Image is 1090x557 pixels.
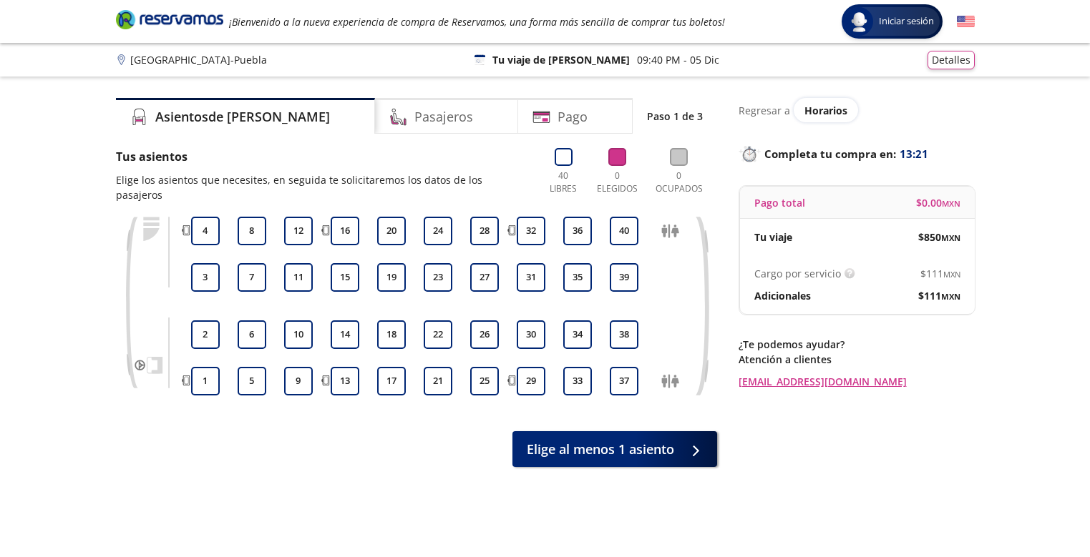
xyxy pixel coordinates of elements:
[563,263,592,292] button: 35
[900,146,928,162] span: 13:21
[647,109,703,124] p: Paso 1 de 3
[116,172,530,202] p: Elige los asientos que necesites, en seguida te solicitaremos los datos de los pasajeros
[238,320,266,349] button: 6
[424,263,452,292] button: 23
[492,52,630,67] p: Tu viaje de [PERSON_NAME]
[191,320,220,349] button: 2
[238,263,266,292] button: 7
[517,217,545,245] button: 32
[754,288,811,303] p: Adicionales
[544,169,583,195] p: 40 Libres
[942,198,960,209] small: MXN
[916,195,960,210] span: $ 0.00
[284,367,313,395] button: 9
[331,320,359,349] button: 14
[424,320,452,349] button: 22
[941,232,960,243] small: MXN
[470,320,499,349] button: 26
[331,367,359,395] button: 13
[238,217,266,245] button: 8
[424,367,452,395] button: 21
[116,9,223,34] a: Brand Logo
[527,440,674,459] span: Elige al menos 1 asiento
[284,263,313,292] button: 11
[918,230,960,245] span: $ 850
[116,9,223,30] i: Brand Logo
[191,263,220,292] button: 3
[470,367,499,395] button: 25
[563,217,592,245] button: 36
[739,98,975,122] div: Regresar a ver horarios
[331,217,359,245] button: 16
[739,337,975,352] p: ¿Te podemos ayudar?
[377,263,406,292] button: 19
[739,352,975,367] p: Atención a clientes
[610,367,638,395] button: 37
[414,107,473,127] h4: Pasajeros
[804,104,847,117] span: Horarios
[558,107,588,127] h4: Pago
[920,266,960,281] span: $ 111
[512,431,717,467] button: Elige al menos 1 asiento
[424,217,452,245] button: 24
[191,217,220,245] button: 4
[377,217,406,245] button: 20
[739,374,975,389] a: [EMAIL_ADDRESS][DOMAIN_NAME]
[470,263,499,292] button: 27
[563,320,592,349] button: 34
[754,230,792,245] p: Tu viaje
[284,320,313,349] button: 10
[284,217,313,245] button: 12
[517,263,545,292] button: 31
[470,217,499,245] button: 28
[155,107,330,127] h4: Asientos de [PERSON_NAME]
[957,13,975,31] button: English
[593,169,641,195] p: 0 Elegidos
[610,217,638,245] button: 40
[739,144,975,164] p: Completa tu compra en :
[754,195,805,210] p: Pago total
[331,263,359,292] button: 15
[941,291,960,302] small: MXN
[739,103,790,118] p: Regresar a
[754,266,841,281] p: Cargo por servicio
[377,320,406,349] button: 18
[652,169,706,195] p: 0 Ocupados
[377,367,406,395] button: 17
[943,269,960,280] small: MXN
[229,15,725,29] em: ¡Bienvenido a la nueva experiencia de compra de Reservamos, una forma más sencilla de comprar tus...
[116,148,530,165] p: Tus asientos
[238,367,266,395] button: 5
[928,51,975,69] button: Detalles
[873,14,940,29] span: Iniciar sesión
[517,367,545,395] button: 29
[517,320,545,349] button: 30
[918,288,960,303] span: $ 111
[637,52,719,67] p: 09:40 PM - 05 Dic
[610,263,638,292] button: 39
[563,367,592,395] button: 33
[130,52,267,67] p: [GEOGRAPHIC_DATA] - Puebla
[610,320,638,349] button: 38
[191,367,220,395] button: 1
